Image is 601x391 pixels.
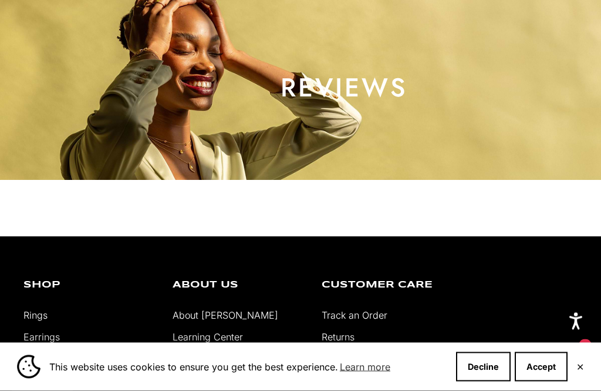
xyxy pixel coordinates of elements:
[23,281,155,290] p: Shop
[338,358,392,376] a: Learn more
[49,358,447,376] span: This website uses cookies to ensure you get the best experience.
[173,281,304,290] p: About Us
[456,352,511,382] button: Decline
[322,310,387,322] a: Track an Order
[576,363,584,370] button: Close
[322,332,354,343] a: Returns
[23,310,48,322] a: Rings
[23,332,60,343] a: Earrings
[115,76,573,100] p: Reviews
[173,332,243,343] a: Learning Center
[322,281,453,290] p: Customer Care
[17,355,40,379] img: Cookie banner
[515,352,568,382] button: Accept
[173,310,278,322] a: About [PERSON_NAME]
